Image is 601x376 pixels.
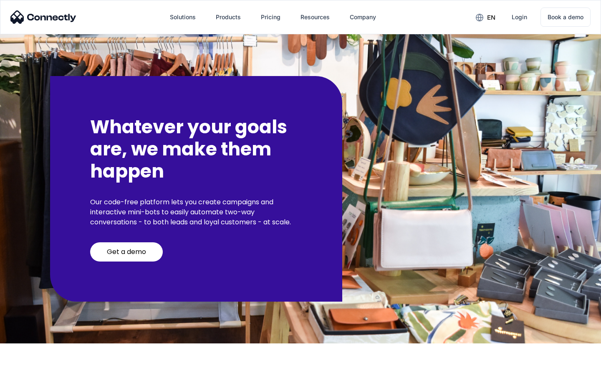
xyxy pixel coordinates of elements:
[17,361,50,373] ul: Language list
[512,11,527,23] div: Login
[107,248,146,256] div: Get a demo
[505,7,534,27] a: Login
[487,12,495,23] div: en
[216,11,241,23] div: Products
[540,8,591,27] a: Book a demo
[300,11,330,23] div: Resources
[350,11,376,23] div: Company
[170,11,196,23] div: Solutions
[90,242,163,262] a: Get a demo
[90,197,302,227] p: Our code-free platform lets you create campaigns and interactive mini-bots to easily automate two...
[261,11,280,23] div: Pricing
[254,7,287,27] a: Pricing
[10,10,76,24] img: Connectly Logo
[90,116,302,182] h2: Whatever your goals are, we make them happen
[8,361,50,373] aside: Language selected: English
